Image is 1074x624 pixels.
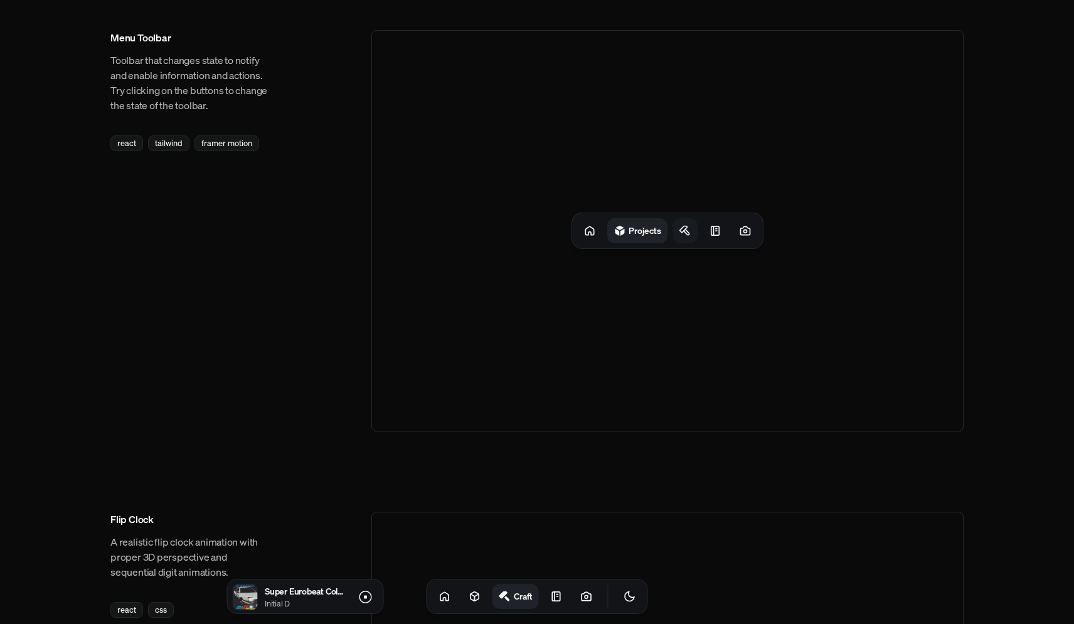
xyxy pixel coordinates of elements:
[194,135,259,151] div: framer motion
[110,53,271,113] p: Toolbar that changes state to notify and enable information and actions. Try clicking on the butt...
[265,584,345,598] p: Super Eurobeat Collection
[110,512,271,527] h3: Flip Clock
[265,598,345,610] p: Initial D
[492,584,539,609] a: Craft
[148,135,189,151] div: tailwind
[110,534,271,579] p: A realistic flip clock animation with proper 3D perspective and sequential digit animations.
[110,135,143,151] div: react
[629,225,661,236] h1: Projects
[110,30,271,45] h3: Menu Toolbar
[148,602,174,618] div: css
[617,584,642,609] button: Toggle Theme
[110,602,143,618] div: react
[514,590,533,602] h1: Craft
